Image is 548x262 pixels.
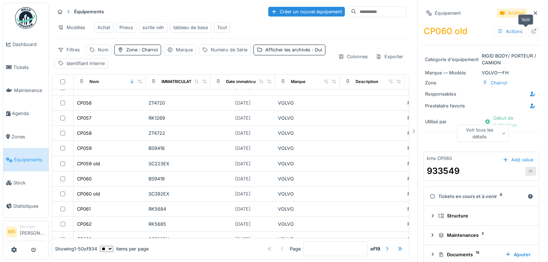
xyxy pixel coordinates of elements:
[356,79,378,85] div: Description
[491,79,507,86] div: Charroi
[3,125,49,148] a: Zones
[427,229,536,242] summary: Maintenances3
[161,79,199,85] div: IMMATRICULATION
[55,22,88,33] div: Modèles
[425,56,479,63] div: Catégorie d'équipement
[518,14,533,25] div: Voir
[494,26,526,37] div: Actions
[77,145,92,152] div: CP059
[370,245,380,252] strong: of 19
[278,160,337,167] div: VOLVO
[97,24,110,31] div: Achat
[235,160,251,167] div: [DATE]
[55,45,83,55] div: Filtres
[427,209,536,222] summary: Structure
[12,133,46,140] span: Zones
[77,160,100,167] div: CP059 old
[77,175,92,182] div: CP060
[235,100,251,106] div: [DATE]
[457,125,509,142] div: Voir tous les détails
[278,190,337,197] div: VOLVO
[425,79,479,86] div: Zone
[3,148,49,171] a: Équipements
[211,46,247,53] div: Numéro de Série
[77,100,92,106] div: CP056
[20,224,46,239] li: [PERSON_NAME]
[235,221,251,227] div: [DATE]
[425,118,479,125] div: Utilisé par
[12,110,46,117] span: Agenda
[407,175,466,182] div: FH
[407,221,466,227] div: FH
[119,24,133,31] div: Pneus
[149,190,207,197] div: SC392EX
[278,100,337,106] div: VOLVO
[149,175,207,182] div: BS9419
[13,179,46,186] span: Stock
[235,115,251,121] div: [DATE]
[425,91,479,97] div: Responsables
[67,60,105,67] div: Identifiant interne
[407,160,466,167] div: FH
[373,51,406,62] div: Exporter
[217,24,227,31] div: Tout
[20,224,46,229] div: Manager
[149,145,207,152] div: BS9418
[77,221,92,227] div: CP062
[407,190,466,197] div: FH
[235,145,251,152] div: [DATE]
[407,100,466,106] div: FH
[235,236,251,243] div: [DATE]
[278,130,337,137] div: VOLVO
[126,46,158,53] div: Zone
[98,46,108,53] div: Nom
[149,130,207,137] div: ZT4722
[77,206,91,212] div: CP061
[278,145,337,152] div: VOLVO
[235,190,251,197] div: [DATE]
[508,10,525,17] div: Archivé
[425,52,538,66] div: RIGID BODY/ PORTEUR / CAMION
[438,212,530,219] div: Structure
[268,7,345,17] div: Créer un nouvel équipement
[430,193,525,200] div: Tickets en cours et à venir
[425,69,479,76] div: Marque — Modèle
[407,115,466,121] div: FH
[482,113,538,130] div: Début de l'utilisation
[407,236,466,243] div: FH
[3,171,49,194] a: Stock
[278,221,337,227] div: VOLVO
[278,236,337,243] div: VOLVO
[149,236,207,243] div: SC728EX
[149,115,207,121] div: RK1269
[77,115,91,121] div: CP057
[13,64,46,71] span: Tickets
[407,130,466,137] div: FH
[407,145,466,152] div: FH
[427,155,452,162] div: kms CP060
[77,190,100,197] div: CP060 old
[13,41,46,48] span: Dashboard
[291,79,306,85] div: Marque
[3,79,49,102] a: Maintenance
[3,194,49,217] a: Statistiques
[425,102,479,109] div: Prestataire favoris
[176,46,193,53] div: Marque
[3,33,49,56] a: Dashboard
[235,130,251,137] div: [DATE]
[15,7,37,29] img: Badge_color-CXgf-gQk.svg
[235,175,251,182] div: [DATE]
[425,69,538,76] div: VOLVO — FH
[13,203,46,210] span: Statistiques
[149,100,207,106] div: ZT4720
[424,25,539,38] div: CP060 old
[149,221,207,227] div: RK5685
[278,115,337,121] div: VOLVO
[278,175,337,182] div: VOLVO
[55,245,97,252] div: Showing 1 - 50 of 934
[438,232,530,239] div: Maintenances
[265,46,322,53] div: Afficher les archivés
[290,245,301,252] div: Page
[438,251,499,258] div: Documents
[173,24,208,31] div: tableau de base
